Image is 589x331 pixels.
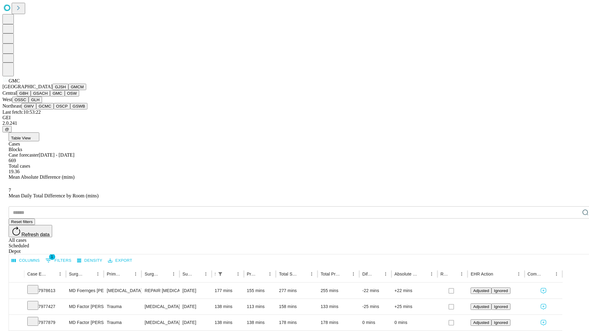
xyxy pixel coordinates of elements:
span: Adjusted [473,304,489,309]
button: Show filters [216,270,225,278]
div: 138 mins [215,299,241,314]
button: Sort [123,270,131,278]
button: GCMC [36,103,54,109]
button: Ignored [491,303,510,310]
div: EHR Action [471,272,493,276]
button: GJSH [52,84,68,90]
span: [DATE] - [DATE] [39,152,74,158]
div: MD Factor [PERSON_NAME] [69,315,101,330]
span: Adjusted [473,320,489,325]
div: 0 mins [362,315,388,330]
div: Trauma [107,315,138,330]
div: Total Predicted Duration [321,272,340,276]
button: Ignored [491,287,510,294]
button: Reset filters [9,219,35,225]
span: 19.36 [9,169,20,174]
span: Last fetch: 10:53:22 [2,109,41,115]
span: Adjusted [473,288,489,293]
button: Sort [419,270,427,278]
div: [MEDICAL_DATA] [107,283,138,299]
div: 138 mins [247,315,273,330]
div: 1 active filter [216,270,225,278]
span: Case forecaster [9,152,39,158]
div: GEI [2,115,587,120]
button: Ignored [491,319,510,326]
span: West [2,97,12,102]
button: Menu [552,270,561,278]
button: Menu [266,270,274,278]
div: 158 mins [279,299,314,314]
button: GWV [21,103,36,109]
div: 255 mins [321,283,356,299]
div: [DATE] [183,299,209,314]
button: Sort [449,270,457,278]
button: GMC [50,90,64,97]
button: Adjusted [471,303,491,310]
button: Sort [494,270,502,278]
button: GBH [17,90,31,97]
button: Menu [381,270,390,278]
button: Menu [131,270,140,278]
button: GSWB [70,103,88,109]
button: Show filters [44,256,73,265]
div: 7977427 [27,299,63,314]
span: Ignored [494,304,508,309]
div: Surgery Name [144,272,160,276]
div: 113 mins [247,299,273,314]
div: Absolute Difference [395,272,418,276]
button: Density [75,256,104,265]
span: Mean Absolute Difference (mins) [9,174,75,180]
div: 178 mins [279,315,314,330]
button: Expand [12,286,21,296]
div: Comments [528,272,543,276]
span: @ [5,127,9,131]
button: Sort [544,270,552,278]
div: Surgery Date [183,272,192,276]
div: 277 mins [279,283,314,299]
button: Menu [94,270,102,278]
span: GMC [9,78,20,83]
div: REPAIR [MEDICAL_DATA] AGE [DEMOGRAPHIC_DATA] OR MORE INCARCERATED [144,283,176,299]
button: Sort [85,270,94,278]
div: Primary Service [107,272,122,276]
span: Ignored [494,288,508,293]
button: Menu [234,270,242,278]
div: -25 mins [362,299,388,314]
span: Northeast [2,103,21,108]
button: Sort [225,270,234,278]
div: Total Scheduled Duration [279,272,298,276]
span: 7 [9,188,11,193]
div: Difference [362,272,372,276]
div: Case Epic Id [27,272,47,276]
div: Surgeon Name [69,272,84,276]
div: 0 mins [395,315,434,330]
div: 178 mins [321,315,356,330]
span: Mean Daily Total Difference by Room (mins) [9,193,98,198]
div: [MEDICAL_DATA] [144,315,176,330]
div: +25 mins [395,299,434,314]
button: @ [2,126,12,132]
button: Sort [193,270,202,278]
button: Menu [56,270,64,278]
span: Central [2,90,17,96]
button: GMCM [68,84,86,90]
button: OSW [65,90,79,97]
button: Expand [12,302,21,312]
div: [DATE] [183,315,209,330]
span: Ignored [494,320,508,325]
div: MD Foernges [PERSON_NAME] [69,283,101,299]
button: Export [106,256,134,265]
button: OSSC [12,97,29,103]
button: Sort [299,270,307,278]
button: Sort [161,270,169,278]
div: -22 mins [362,283,388,299]
button: Sort [257,270,266,278]
div: 138 mins [215,315,241,330]
span: Reset filters [11,219,33,224]
div: Predicted In Room Duration [247,272,257,276]
button: Menu [349,270,358,278]
button: Menu [427,270,436,278]
button: Expand [12,318,21,328]
span: 669 [9,158,16,163]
